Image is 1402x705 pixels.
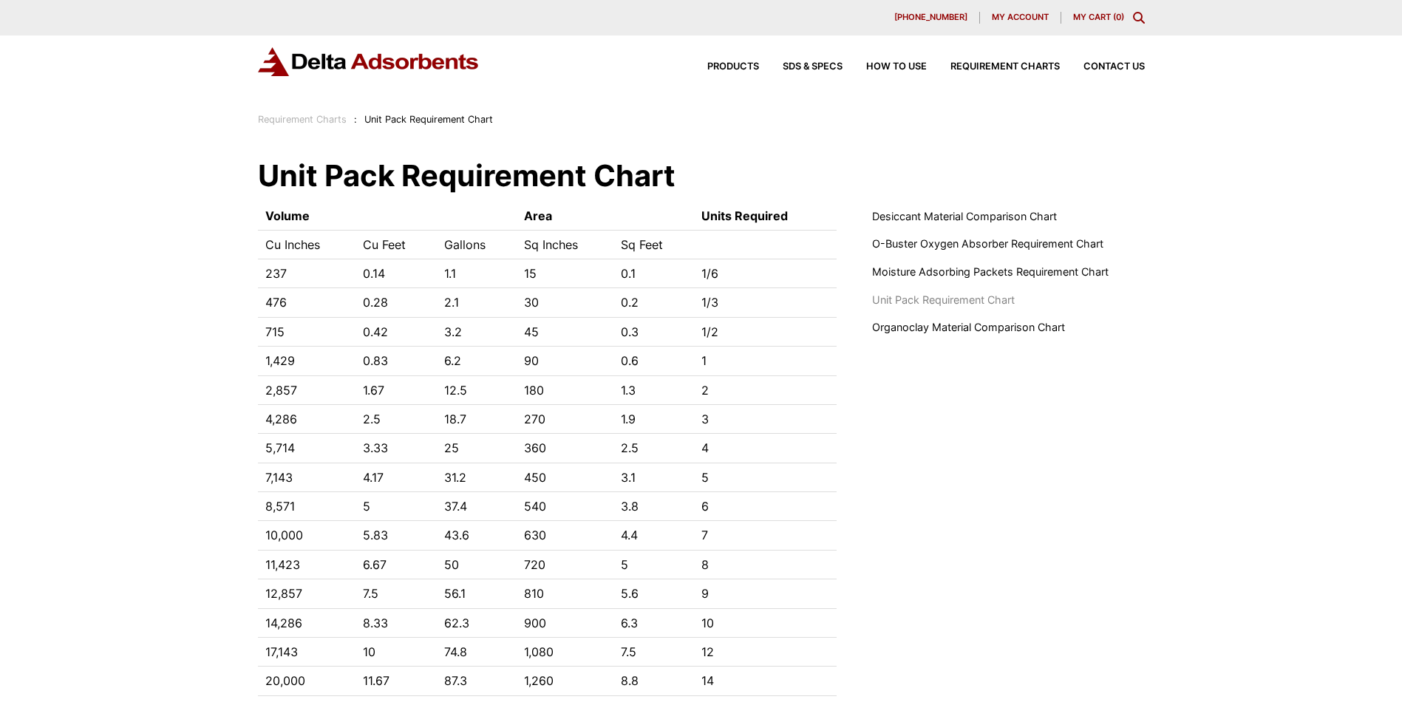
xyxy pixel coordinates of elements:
[872,292,1015,308] a: Unit Pack Requirement Chart
[355,667,437,695] td: 11.67
[258,288,356,317] td: 476
[355,463,437,491] td: 4.17
[517,550,613,579] td: 720
[613,230,694,259] td: Sq Feet
[355,579,437,608] td: 7.5
[437,463,516,491] td: 31.2
[1083,62,1145,72] span: Contact Us
[437,579,516,608] td: 56.1
[694,667,837,695] td: 14
[613,521,694,550] td: 4.4
[613,579,694,608] td: 5.6
[437,375,516,404] td: 12.5
[694,492,837,521] td: 6
[613,608,694,637] td: 6.3
[613,347,694,375] td: 0.6
[613,550,694,579] td: 5
[694,288,837,317] td: 1/3
[354,114,357,125] span: :
[258,667,356,695] td: 20,000
[258,375,356,404] td: 2,857
[517,230,613,259] td: Sq Inches
[980,12,1061,24] a: My account
[355,608,437,637] td: 8.33
[694,317,837,346] td: 1/2
[517,202,694,230] th: Area
[517,288,613,317] td: 30
[437,288,516,317] td: 2.1
[1133,12,1145,24] div: Toggle Modal Content
[517,404,613,433] td: 270
[694,463,837,491] td: 5
[258,230,356,259] td: Cu Inches
[437,434,516,463] td: 25
[517,608,613,637] td: 900
[517,638,613,667] td: 1,080
[950,62,1060,72] span: Requirement Charts
[355,492,437,521] td: 5
[437,638,516,667] td: 74.8
[517,347,613,375] td: 90
[355,550,437,579] td: 6.67
[866,62,927,72] span: How to Use
[694,434,837,463] td: 4
[894,13,967,21] span: [PHONE_NUMBER]
[613,434,694,463] td: 2.5
[517,667,613,695] td: 1,260
[355,434,437,463] td: 3.33
[355,317,437,346] td: 0.42
[694,521,837,550] td: 7
[613,463,694,491] td: 3.1
[613,492,694,521] td: 3.8
[694,202,837,230] th: Units Required
[437,550,516,579] td: 50
[437,492,516,521] td: 37.4
[694,608,837,637] td: 10
[613,667,694,695] td: 8.8
[694,550,837,579] td: 8
[613,317,694,346] td: 0.3
[258,259,356,287] td: 237
[355,288,437,317] td: 0.28
[437,521,516,550] td: 43.6
[872,236,1103,252] a: O-Buster Oxygen Absorber Requirement Chart
[258,550,356,579] td: 11,423
[355,521,437,550] td: 5.83
[613,259,694,287] td: 0.1
[684,62,759,72] a: Products
[517,521,613,550] td: 630
[355,404,437,433] td: 2.5
[364,114,493,125] span: Unit Pack Requirement Chart
[258,202,517,230] th: Volume
[437,608,516,637] td: 62.3
[872,319,1065,336] span: Organoclay Material Comparison Chart
[258,608,356,637] td: 14,286
[517,492,613,521] td: 540
[872,208,1057,225] span: Desiccant Material Comparison Chart
[355,347,437,375] td: 0.83
[437,230,516,259] td: Gallons
[1116,12,1121,22] span: 0
[783,62,843,72] span: SDS & SPECS
[258,114,347,125] a: Requirement Charts
[258,463,356,491] td: 7,143
[258,434,356,463] td: 5,714
[872,264,1109,280] a: Moisture Adsorbing Packets Requirement Chart
[517,375,613,404] td: 180
[517,463,613,491] td: 450
[258,521,356,550] td: 10,000
[258,47,480,76] img: Delta Adsorbents
[694,375,837,404] td: 2
[992,13,1049,21] span: My account
[694,638,837,667] td: 12
[437,404,516,433] td: 18.7
[258,579,356,608] td: 12,857
[258,638,356,667] td: 17,143
[517,259,613,287] td: 15
[694,259,837,287] td: 1/6
[613,638,694,667] td: 7.5
[843,62,927,72] a: How to Use
[355,259,437,287] td: 0.14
